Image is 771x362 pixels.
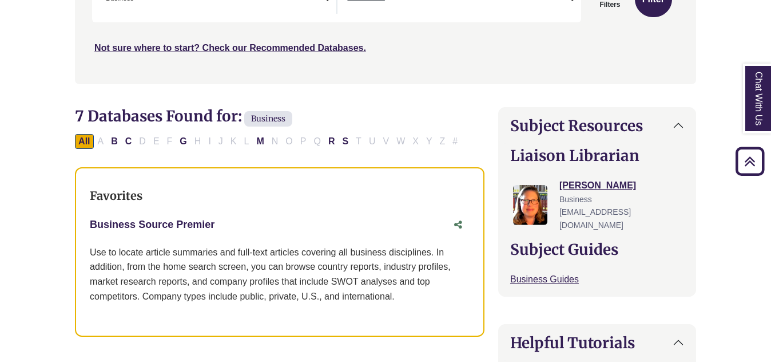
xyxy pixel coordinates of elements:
[75,136,462,145] div: Alpha-list to filter by first letter of database name
[75,134,93,149] button: All
[732,154,768,169] a: Back to Top
[559,180,636,190] a: [PERSON_NAME]
[510,147,684,164] h2: Liaison Librarian
[176,134,190,149] button: Filter Results G
[108,134,121,149] button: Filter Results B
[510,274,579,284] a: Business Guides
[510,241,684,258] h2: Subject Guides
[499,108,696,144] button: Subject Resources
[513,185,547,225] img: Jessica Moore
[244,111,292,127] span: Business
[90,219,214,230] a: Business Source Premier
[447,214,470,236] button: Share this database
[94,43,366,53] a: Not sure where to start? Check our Recommended Databases.
[75,107,242,125] span: 7 Databases Found for:
[559,207,631,229] span: [EMAIL_ADDRESS][DOMAIN_NAME]
[499,325,696,361] button: Helpful Tutorials
[559,195,592,204] span: Business
[90,189,470,203] h3: Favorites
[325,134,339,149] button: Filter Results R
[253,134,267,149] button: Filter Results M
[90,245,470,304] div: Use to locate article summaries and full-text articles covering all business disciplines. In addi...
[122,134,136,149] button: Filter Results C
[339,134,352,149] button: Filter Results S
